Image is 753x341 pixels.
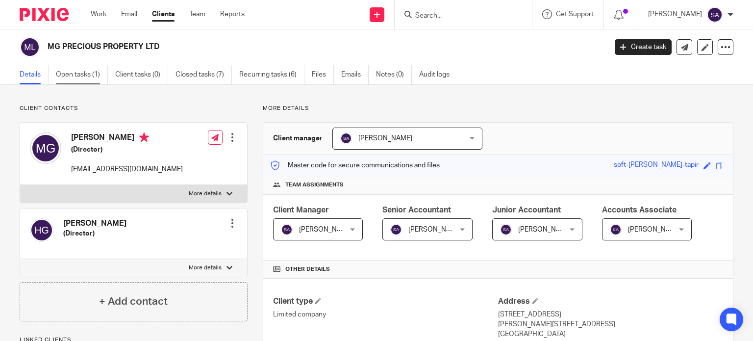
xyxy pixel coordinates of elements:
h4: + Add contact [99,294,168,309]
img: svg%3E [281,224,293,236]
p: Master code for secure communications and files [271,160,440,170]
i: Primary [139,132,149,142]
p: [PERSON_NAME] [648,9,702,19]
h4: Address [498,296,723,307]
a: Team [189,9,205,19]
span: [PERSON_NAME] [628,226,682,233]
a: Create task [615,39,672,55]
img: svg%3E [707,7,723,23]
a: Emails [341,65,369,84]
div: soft-[PERSON_NAME]-tapir [614,160,699,171]
p: More details [189,264,222,272]
span: [PERSON_NAME] [408,226,462,233]
a: Reports [220,9,245,19]
input: Search [414,12,502,21]
p: [PERSON_NAME][STREET_ADDRESS] [498,319,723,329]
h4: [PERSON_NAME] [63,218,126,229]
h2: MG PRECIOUS PROPERTY LTD [48,42,490,52]
a: Files [312,65,334,84]
a: Closed tasks (7) [176,65,232,84]
span: Get Support [556,11,594,18]
span: Junior Accountant [492,206,561,214]
a: Recurring tasks (6) [239,65,304,84]
a: Details [20,65,49,84]
span: [PERSON_NAME] [299,226,353,233]
span: [PERSON_NAME] [358,135,412,142]
span: Senior Accountant [382,206,451,214]
h4: Client type [273,296,498,307]
p: More details [189,190,222,198]
img: Pixie [20,8,69,21]
p: [GEOGRAPHIC_DATA] [498,329,723,339]
img: svg%3E [500,224,512,236]
a: Email [121,9,137,19]
img: svg%3E [30,132,61,164]
h3: Client manager [273,133,323,143]
span: Accounts Associate [602,206,677,214]
h5: (Director) [63,229,126,238]
img: svg%3E [30,218,53,242]
p: Limited company [273,310,498,319]
a: Audit logs [419,65,457,84]
span: Client Manager [273,206,329,214]
img: svg%3E [610,224,622,236]
a: Notes (0) [376,65,412,84]
a: Open tasks (1) [56,65,108,84]
p: More details [263,105,733,112]
span: Team assignments [285,181,344,189]
a: Client tasks (0) [115,65,168,84]
p: [STREET_ADDRESS] [498,310,723,319]
a: Work [91,9,106,19]
img: svg%3E [390,224,402,236]
img: svg%3E [20,37,40,57]
p: [EMAIL_ADDRESS][DOMAIN_NAME] [71,164,183,174]
img: svg%3E [340,132,352,144]
h5: (Director) [71,145,183,155]
p: Client contacts [20,105,248,112]
span: Other details [285,265,330,273]
h4: [PERSON_NAME] [71,132,183,145]
a: Clients [152,9,175,19]
span: [PERSON_NAME] [518,226,572,233]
